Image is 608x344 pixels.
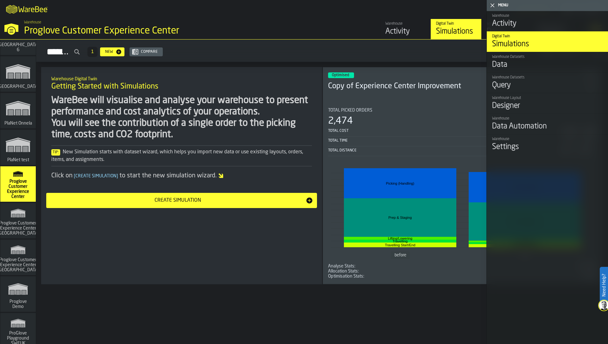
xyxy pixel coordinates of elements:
div: Proglove Customer Experience Center [24,25,195,37]
a: link-to-/wh/i/e36b03eb-bea5-40ab-83a2-6422b9ded721/simulations [0,276,36,313]
div: Total Time [328,138,565,143]
div: Updated: 19/03/2025, 12:31:20 Created: 13/08/2024, 19:30:34 [476,73,597,77]
span: Getting Started with Simulations [51,82,158,92]
div: Title [328,108,597,113]
div: Title [328,269,359,274]
a: link-to-/wh/i/ad8a128b-0962-41b6-b9c5-f48cc7973f93/simulations [0,166,36,203]
h3: Copy of Experience Center Improvement [328,81,586,91]
text: before [395,253,406,257]
a: link-to-/wh/i/45b201ab-bb92-4b99-91d0-b54350e90aae/simulations [0,130,36,166]
div: New [103,50,116,54]
a: link-to-/wh/i/fa949e79-6535-42a1-9210-3ec8e248409d/simulations [0,203,36,240]
div: Digital Twin [436,21,476,26]
span: PlaNet Onnela [3,121,33,126]
button: button-Compare [130,47,163,56]
span: 1 [91,50,94,54]
span: Proglove Customer Experience Center [3,179,33,199]
span: Tip: [51,149,60,156]
button: button-Create Simulation [46,193,317,208]
span: Create Simulation [73,174,119,178]
a: link-to-/wh/i/41ebfc30-8d72-4948-a9c2-445512a9d17a/simulations [0,56,36,93]
div: stat-Total Picked Orders [328,108,597,156]
span: ] [117,174,118,178]
section: card-SimulationDashboardCard-optimised [328,103,597,279]
span: Total Picked Orders [328,108,372,113]
div: Compare [138,50,160,54]
div: stat-Analyse Stats: [328,264,597,269]
span: Optimisation Stats: [328,274,364,279]
div: 2,474 [328,115,353,127]
div: Create Simulation [50,197,306,204]
span: Warehouse [24,20,41,25]
div: ItemListCard- [41,67,322,284]
div: Title [328,274,364,279]
span: PlaNet test [6,157,30,163]
div: Click on to start the new simulation wizard. [51,171,312,180]
div: ButtonLoadMore-Load More-Prev-First-Last [85,47,100,57]
h2: Sub Title [51,75,312,82]
div: 43 seconds [358,264,597,268]
span: Analyse Stats: [328,264,355,269]
a: link-to-/wh/i/b88231c4-cba4-4475-9cbc-8dace4df4c58/simulations [0,93,36,130]
div: WareBee will visualise and analyse your warehouse to present performance and cost analytics of yo... [51,95,312,140]
span: Optimised [332,73,349,77]
a: link-to-/wh/i/ad8a128b-0962-41b6-b9c5-f48cc7973f93/simulations [431,19,481,39]
div: title-Getting Started with Simulations [46,72,317,95]
h2: button-Simulations [36,40,608,62]
span: Allocation Stats: [328,269,359,274]
div: New Simulation starts with dataset wizard, which helps you import new data or use existing layout... [51,148,312,163]
div: Warehouse [385,21,426,26]
div: stat-Allocation Stats: [328,269,597,274]
a: link-to-/wh/i/ad8a128b-0962-41b6-b9c5-f48cc7973f93/data [481,19,532,39]
span: Proglove Demo [3,299,33,309]
a: link-to-/wh/i/b725f59e-a7b8-4257-9acf-85a504d5909c/simulations [0,240,36,276]
span: 118 [328,274,597,279]
button: button-New [100,47,124,56]
a: link-to-/wh/i/ad8a128b-0962-41b6-b9c5-f48cc7973f93/feed/ [380,19,431,39]
span: [ [74,174,75,178]
label: Need Help? [600,267,607,303]
div: Total Cost [328,129,558,133]
div: status-3 2 [328,72,354,78]
div: Simulations [436,27,476,37]
div: Title [328,264,355,269]
div: stat- [329,163,596,262]
div: ItemListCard-DashboardItemContainer [323,67,602,284]
div: stat-Optimisation Stats: [328,274,597,279]
div: Total Distance [328,148,562,153]
div: 1 minute [367,274,597,278]
div: Activity [385,27,426,37]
